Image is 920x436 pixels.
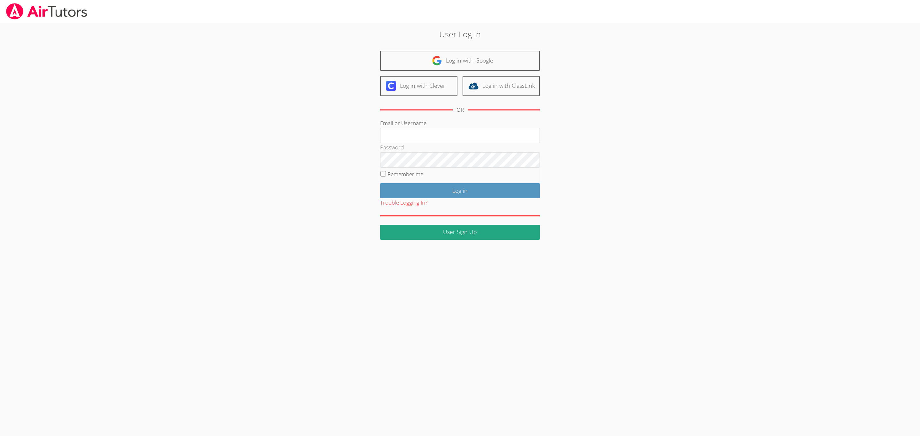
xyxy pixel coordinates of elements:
[380,51,540,71] a: Log in with Google
[456,105,464,115] div: OR
[432,56,442,66] img: google-logo-50288ca7cdecda66e5e0955fdab243c47b7ad437acaf1139b6f446037453330a.svg
[380,144,404,151] label: Password
[5,3,88,19] img: airtutors_banner-c4298cdbf04f3fff15de1276eac7730deb9818008684d7c2e4769d2f7ddbe033.png
[380,198,427,207] button: Trouble Logging In?
[387,170,423,178] label: Remember me
[211,28,708,40] h2: User Log in
[386,81,396,91] img: clever-logo-6eab21bc6e7a338710f1a6ff85c0baf02591cd810cc4098c63d3a4b26e2feb20.svg
[468,81,479,91] img: classlink-logo-d6bb404cc1216ec64c9a2012d9dc4662098be43eaf13dc465df04b49fa7ab582.svg
[380,183,540,198] input: Log in
[380,225,540,240] a: User Sign Up
[380,76,457,96] a: Log in with Clever
[463,76,540,96] a: Log in with ClassLink
[380,119,426,127] label: Email or Username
